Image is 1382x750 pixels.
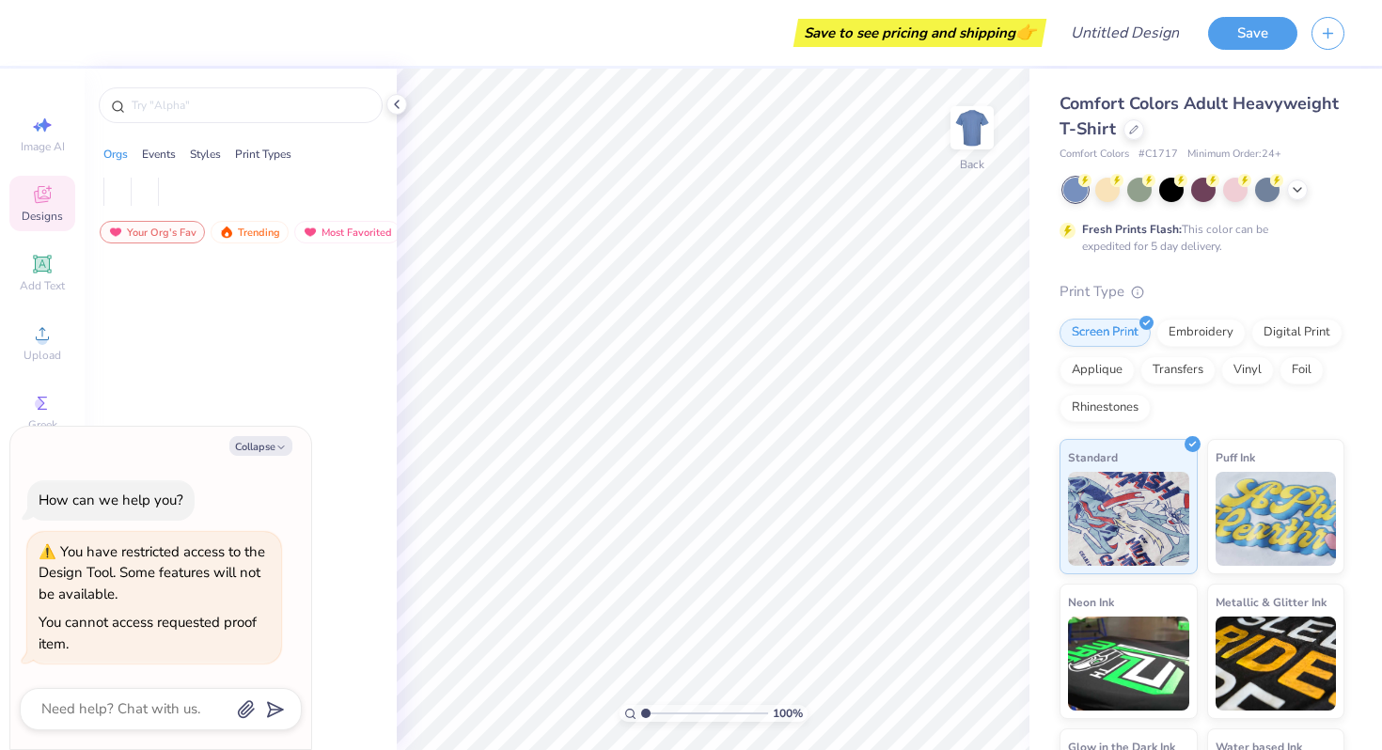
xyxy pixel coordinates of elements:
div: Orgs [103,146,128,163]
span: Neon Ink [1068,592,1114,612]
span: 👉 [1015,21,1036,43]
span: Comfort Colors [1060,147,1129,163]
input: Untitled Design [1056,14,1194,52]
button: Save [1208,17,1297,50]
img: Standard [1068,472,1189,566]
span: Metallic & Glitter Ink [1216,592,1327,612]
strong: Fresh Prints Flash: [1082,222,1182,237]
div: Events [142,146,176,163]
div: Your Org's Fav [100,221,205,243]
img: Neon Ink [1068,617,1189,711]
div: Styles [190,146,221,163]
div: Print Type [1060,281,1344,303]
img: most_fav.gif [303,226,318,239]
div: Transfers [1140,356,1216,384]
img: Back [953,109,991,147]
span: Image AI [21,139,65,154]
div: Rhinestones [1060,394,1151,422]
span: Greek [28,417,57,432]
span: Comfort Colors Adult Heavyweight T-Shirt [1060,92,1339,140]
span: Upload [24,348,61,363]
img: Metallic & Glitter Ink [1216,617,1337,711]
div: Save to see pricing and shipping [798,19,1042,47]
button: Collapse [229,436,292,456]
div: How can we help you? [39,491,183,509]
div: You have restricted access to the Design Tool. Some features will not be available. [39,542,265,603]
span: Puff Ink [1216,447,1255,467]
div: Embroidery [1156,319,1246,347]
img: most_fav.gif [108,226,123,239]
input: Try "Alpha" [130,96,370,115]
span: 100 % [773,705,803,722]
div: Digital Print [1251,319,1343,347]
span: Designs [22,209,63,224]
div: This color can be expedited for 5 day delivery. [1082,221,1313,255]
span: Add Text [20,278,65,293]
span: Standard [1068,447,1118,467]
div: Back [960,156,984,173]
div: Foil [1280,356,1324,384]
img: Puff Ink [1216,472,1337,566]
span: Minimum Order: 24 + [1187,147,1281,163]
div: Applique [1060,356,1135,384]
img: trending.gif [219,226,234,239]
div: Print Types [235,146,291,163]
div: Vinyl [1221,356,1274,384]
div: Trending [211,221,289,243]
div: Screen Print [1060,319,1151,347]
span: # C1717 [1139,147,1178,163]
div: Most Favorited [294,221,400,243]
div: You cannot access requested proof item. [39,613,257,653]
